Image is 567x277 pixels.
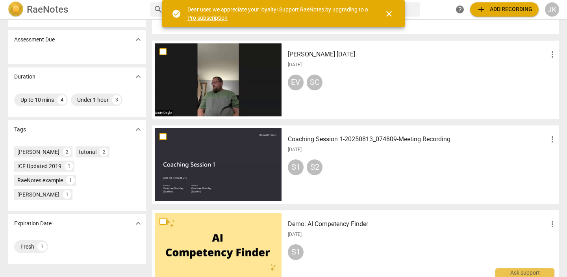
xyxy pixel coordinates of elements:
[100,148,108,156] div: 2
[495,268,554,277] div: Ask support
[545,2,559,17] button: JK
[288,244,304,260] div: S1
[37,242,47,251] div: 7
[288,146,302,153] span: [DATE]
[133,72,143,81] span: expand_more
[14,73,35,81] p: Duration
[20,243,34,251] div: Fresh
[8,2,144,17] a: LogoRaeNotes
[17,148,59,156] div: [PERSON_NAME]
[172,9,181,19] span: check_circle
[63,190,71,199] div: 1
[187,15,228,21] a: Pro subscription
[133,125,143,134] span: expand_more
[20,96,54,104] div: Up to 10 mins
[548,50,557,59] span: more_vert
[14,36,55,44] p: Assessment Due
[77,96,109,104] div: Under 1 hour
[57,95,67,105] div: 4
[380,4,398,23] button: Close
[14,219,52,228] p: Expiration Date
[132,34,144,45] button: Show more
[187,6,370,22] div: Dear user, we appreciate your loyalty! Support RaeNotes by upgrading to a
[453,2,467,17] a: Help
[27,4,68,15] h2: RaeNotes
[65,162,73,170] div: 1
[14,125,26,134] p: Tags
[384,9,394,19] span: close
[132,217,144,229] button: Show more
[476,5,532,14] span: Add recording
[288,159,304,175] div: S1
[112,95,121,105] div: 3
[288,231,302,238] span: [DATE]
[476,5,486,14] span: add
[8,2,24,17] img: Logo
[132,71,144,82] button: Show more
[548,219,557,229] span: more_vert
[17,176,63,184] div: RaeNotes example
[307,75,322,90] div: SC
[133,35,143,44] span: expand_more
[307,159,322,175] div: S2
[288,75,304,90] div: EV
[17,162,61,170] div: ICF Updated 2019
[455,5,465,14] span: help
[155,43,556,116] a: [PERSON_NAME] [DATE][DATE]EVSC
[288,219,548,229] h3: Demo: AI Competency Finder
[288,50,548,59] h3: Scott Aug21
[470,2,539,17] button: Upload
[132,124,144,135] button: Show more
[548,135,557,144] span: more_vert
[155,128,556,201] a: Coaching Session 1-20250813_074809-Meeting Recording[DATE]S1S2
[79,148,96,156] div: tutorial
[288,62,302,68] span: [DATE]
[66,176,75,185] div: 1
[133,219,143,228] span: expand_more
[63,148,71,156] div: 2
[17,191,59,198] div: [PERSON_NAME]
[154,5,163,14] span: search
[288,135,548,144] h3: Coaching Session 1-20250813_074809-Meeting Recording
